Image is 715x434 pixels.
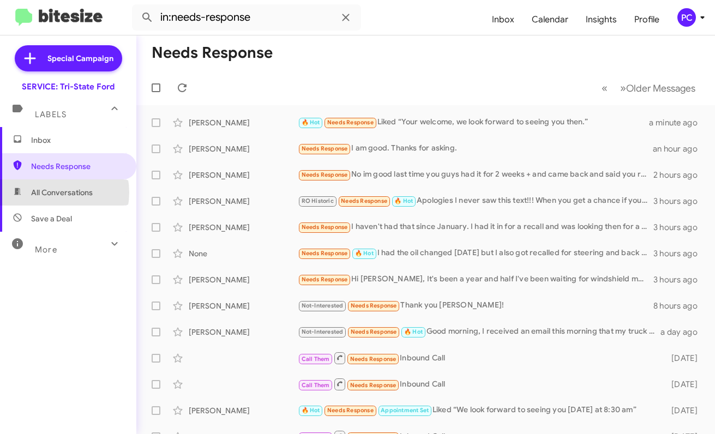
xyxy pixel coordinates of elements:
[189,327,298,337] div: [PERSON_NAME]
[350,355,396,363] span: Needs Response
[602,81,608,95] span: «
[302,171,348,178] span: Needs Response
[327,407,374,414] span: Needs Response
[677,8,696,27] div: PC
[355,250,374,257] span: 🔥 Hot
[595,77,614,99] button: Previous
[35,110,67,119] span: Labels
[302,302,344,309] span: Not-Interested
[341,197,387,204] span: Needs Response
[596,77,702,99] nav: Page navigation example
[302,382,330,389] span: Call Them
[298,273,653,286] div: Hi [PERSON_NAME], It's been a year and half I've been waiting for windshield molding
[302,407,320,414] span: 🔥 Hot
[302,145,348,152] span: Needs Response
[660,327,706,337] div: a day ago
[189,405,298,416] div: [PERSON_NAME]
[661,353,706,364] div: [DATE]
[298,299,653,312] div: Thank you [PERSON_NAME]!
[298,195,653,207] div: Apologies I never saw this text!!! When you get a chance if you could let me know what times are ...
[351,302,397,309] span: Needs Response
[653,170,706,180] div: 2 hours ago
[653,143,706,154] div: an hour ago
[298,404,661,417] div: Liked “We look forward to seeing you [DATE] at 8:30 am”
[189,143,298,154] div: [PERSON_NAME]
[302,250,348,257] span: Needs Response
[523,4,577,35] a: Calendar
[302,328,344,335] span: Not-Interested
[298,351,661,365] div: Inbound Call
[298,325,660,338] div: Good morning, I received an email this morning that my truck was overdue for maintenance. Is this...
[22,81,115,92] div: SERVICE: Tri-State Ford
[298,221,653,233] div: I haven't had that since January. I had it in for a recall and was looking then for a new one but...
[132,4,361,31] input: Search
[653,222,706,233] div: 3 hours ago
[298,377,661,391] div: Inbound Call
[626,4,668,35] a: Profile
[653,248,706,259] div: 3 hours ago
[653,196,706,207] div: 3 hours ago
[404,328,423,335] span: 🔥 Hot
[653,300,706,311] div: 8 hours ago
[31,213,72,224] span: Save a Deal
[327,119,374,126] span: Needs Response
[152,44,273,62] h1: Needs Response
[381,407,429,414] span: Appointment Set
[298,168,653,181] div: No im good last time you guys had it for 2 weeks + and came back and said you ran it and nothing ...
[661,379,706,390] div: [DATE]
[302,119,320,126] span: 🔥 Hot
[298,142,653,155] div: I am good. Thanks for asking.
[653,274,706,285] div: 3 hours ago
[302,197,334,204] span: RO Historic
[31,135,124,146] span: Inbox
[189,170,298,180] div: [PERSON_NAME]
[394,197,413,204] span: 🔥 Hot
[483,4,523,35] a: Inbox
[302,276,348,283] span: Needs Response
[298,116,649,129] div: Liked “Your welcome, we look forward to seeing you then.”
[351,328,397,335] span: Needs Response
[626,82,695,94] span: Older Messages
[189,274,298,285] div: [PERSON_NAME]
[15,45,122,71] a: Special Campaign
[302,355,330,363] span: Call Them
[302,224,348,231] span: Needs Response
[298,247,653,260] div: I had the oil changed [DATE] but I also got recalled for steering and back up camera should I sch...
[35,245,57,255] span: More
[189,117,298,128] div: [PERSON_NAME]
[350,382,396,389] span: Needs Response
[189,248,298,259] div: None
[614,77,702,99] button: Next
[189,300,298,311] div: [PERSON_NAME]
[31,161,124,172] span: Needs Response
[47,53,113,64] span: Special Campaign
[649,117,706,128] div: a minute ago
[661,405,706,416] div: [DATE]
[577,4,626,35] a: Insights
[189,196,298,207] div: [PERSON_NAME]
[189,222,298,233] div: [PERSON_NAME]
[620,81,626,95] span: »
[31,187,93,198] span: All Conversations
[668,8,703,27] button: PC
